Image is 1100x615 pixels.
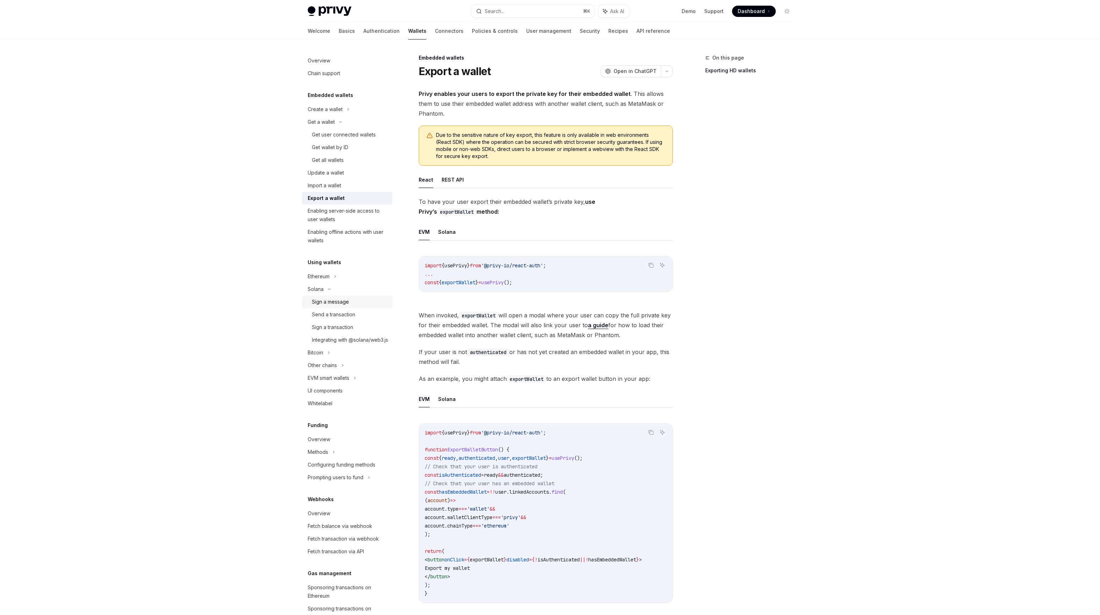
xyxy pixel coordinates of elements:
a: Overview [302,54,392,67]
span: '@privy-io/react-auth' [481,430,543,436]
button: Copy the contents from the code block [646,261,656,270]
span: user [495,489,506,495]
code: exportWallet [459,312,498,319]
div: Bitcoin [308,348,323,357]
div: Import a wallet [308,181,341,190]
span: ; [543,430,546,436]
span: > [639,556,642,563]
div: Prompting users to fund [308,473,363,482]
span: usePrivy [481,279,504,286]
span: (); [574,455,583,461]
button: Toggle dark mode [781,6,793,17]
span: ! [585,556,588,563]
span: account [425,523,444,529]
span: === [459,506,467,512]
div: Export a wallet [308,194,345,202]
div: Get user connected wallets [312,130,376,139]
span: If your user is not or has not yet created an embedded wallet in your app, this method will fail. [419,347,673,367]
span: user [498,455,509,461]
span: ready [484,472,498,478]
button: React [419,171,433,188]
span: function [425,446,447,453]
button: Open in ChatGPT [601,65,661,77]
span: ; [543,262,546,269]
span: () { [498,446,509,453]
span: , [509,455,512,461]
span: return [425,548,442,554]
span: button [430,573,447,580]
span: ; [540,472,543,478]
span: chainType [447,523,473,529]
span: account [428,497,447,504]
div: Other chains [308,361,337,370]
span: (); [504,279,512,286]
span: const [425,472,439,478]
span: hasEmbeddedWallet [588,556,636,563]
div: Sign a message [312,298,349,306]
div: Sponsoring transactions on Ethereum [308,583,388,600]
div: Methods [308,448,328,456]
a: Sign a transaction [302,321,392,334]
span: When invoked, will open a modal where your user can copy the full private key for their embedded ... [419,310,673,340]
span: Due to the sensitive nature of key export, this feature is only available in web environments (Re... [436,132,665,160]
div: Configuring funding methods [308,461,375,469]
button: EVM [419,224,430,240]
span: 'privy' [501,514,521,520]
h5: Webhooks [308,495,334,504]
a: Welcome [308,23,330,39]
span: ) [447,497,450,504]
a: Configuring funding methods [302,458,392,471]
a: a guide [588,322,608,329]
a: Sign a message [302,296,392,308]
span: isAuthenticated [537,556,580,563]
a: Security [580,23,600,39]
span: || [580,556,585,563]
button: Solana [438,224,456,240]
div: Get wallet by ID [312,143,348,152]
div: Embedded wallets [419,54,673,61]
a: User management [526,23,571,39]
span: </ [425,573,430,580]
span: account [425,506,444,512]
span: && [521,514,526,520]
strong: Privy enables your users to export the private key for their embedded wallet [419,90,631,97]
span: authenticated [459,455,495,461]
span: Dashboard [738,8,765,15]
span: // Check that your user is authenticated [425,463,537,470]
span: ! [535,556,537,563]
span: linkedAccounts [509,489,549,495]
div: Enabling server-side access to user wallets [308,207,388,224]
a: Whitelabel [302,397,392,410]
a: Exporting HD wallets [705,65,798,76]
span: { [439,455,442,461]
span: . This allows them to use their embedded wallet address with another wallet client, such as MetaM... [419,89,673,118]
span: } [425,590,428,597]
a: Policies & controls [472,23,518,39]
span: = [478,279,481,286]
span: ⌘ K [583,8,590,14]
span: . [549,489,552,495]
span: => [450,497,456,504]
a: Send a transaction [302,308,392,321]
div: Get a wallet [308,118,335,126]
h5: Using wallets [308,258,341,267]
span: !! [490,489,495,495]
span: = [481,472,484,478]
div: Create a wallet [308,105,343,114]
span: button [428,556,444,563]
a: Overview [302,507,392,520]
span: 'wallet' [467,506,490,512]
a: Chain support [302,67,392,80]
span: } [546,455,549,461]
span: usePrivy [444,262,467,269]
span: account [425,514,444,520]
a: Recipes [608,23,628,39]
span: As an example, you might attach to an export wallet button in your app: [419,374,673,384]
button: Ask AI [598,5,629,18]
span: const [425,279,439,286]
span: Open in ChatGPT [614,68,657,75]
span: const [425,455,439,461]
span: type [447,506,459,512]
div: EVM smart wallets [308,374,349,382]
div: Get all wallets [312,156,344,164]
